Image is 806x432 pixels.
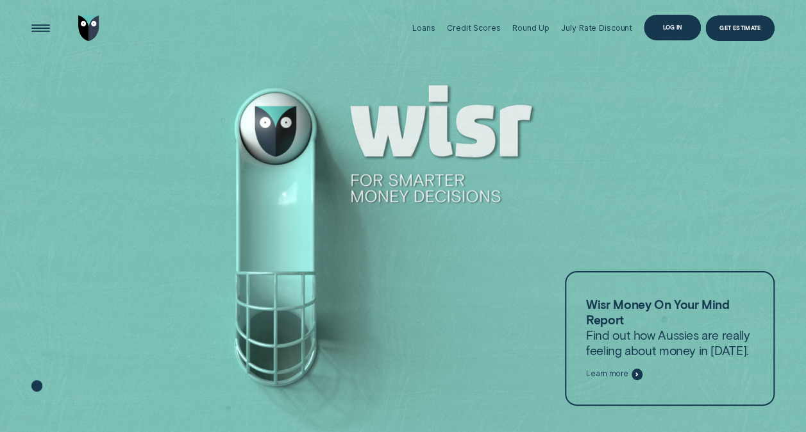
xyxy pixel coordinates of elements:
[586,297,753,358] p: Find out how Aussies are really feeling about money in [DATE].
[447,23,500,33] div: Credit Scores
[412,23,435,33] div: Loans
[28,15,53,41] button: Open Menu
[512,23,550,33] div: Round Up
[705,15,775,41] a: Get Estimate
[561,23,632,33] div: July Rate Discount
[78,15,99,41] img: Wisr
[644,15,700,40] button: Log in
[586,297,729,327] strong: Wisr Money On Your Mind Report
[586,369,628,379] span: Learn more
[662,25,682,30] div: Log in
[565,271,775,406] a: Wisr Money On Your Mind ReportFind out how Aussies are really feeling about money in [DATE].Learn...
